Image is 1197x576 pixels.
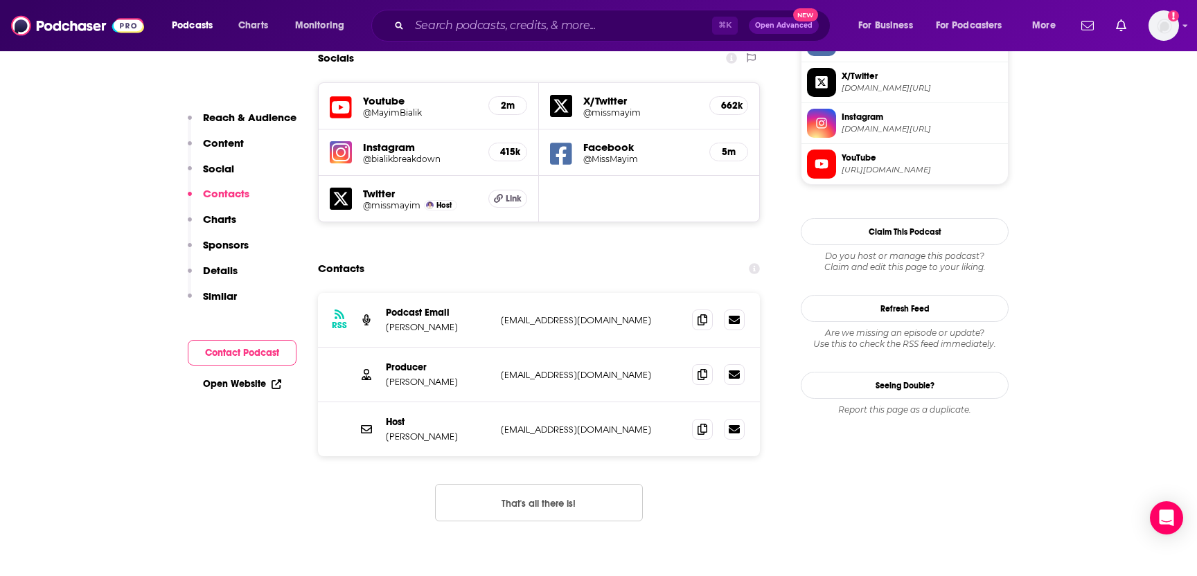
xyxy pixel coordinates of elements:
p: Details [203,264,238,277]
p: [EMAIL_ADDRESS][DOMAIN_NAME] [501,314,681,326]
button: Reach & Audience [188,111,296,136]
img: Podchaser - Follow, Share and Rate Podcasts [11,12,144,39]
button: open menu [162,15,231,37]
h2: Contacts [318,255,364,282]
span: Open Advanced [755,22,813,29]
span: Instagram [842,111,1002,123]
input: Search podcasts, credits, & more... [409,15,712,37]
span: Host [436,201,452,210]
h5: 5m [721,146,736,158]
p: Host [386,416,490,428]
a: @missmayim [583,107,698,118]
p: [PERSON_NAME] [386,376,490,388]
button: Open AdvancedNew [749,17,819,34]
img: Mayim Bialik [426,201,434,209]
a: Link [488,190,527,208]
span: More [1032,16,1056,35]
button: open menu [285,15,362,37]
button: open menu [849,15,930,37]
h3: RSS [332,320,347,331]
a: Seeing Double? [801,372,1009,399]
a: @bialikbreakdown [363,154,477,164]
a: Charts [229,15,276,37]
button: Similar [188,289,237,315]
span: X/Twitter [842,70,1002,82]
p: Producer [386,361,490,373]
button: Content [188,136,244,162]
button: Nothing here. [435,484,643,521]
h5: Facebook [583,141,698,154]
p: Charts [203,213,236,226]
a: Show notifications dropdown [1076,14,1099,37]
svg: Add a profile image [1168,10,1179,21]
span: https://www.youtube.com/@MayimBialik [842,165,1002,175]
p: [PERSON_NAME] [386,431,490,442]
a: Show notifications dropdown [1110,14,1132,37]
p: Similar [203,289,237,303]
span: Link [506,193,522,204]
span: New [793,8,818,21]
button: Claim This Podcast [801,218,1009,245]
button: Sponsors [188,238,249,264]
p: Contacts [203,187,249,200]
div: Are we missing an episode or update? Use this to check the RSS feed immediately. [801,327,1009,350]
p: [EMAIL_ADDRESS][DOMAIN_NAME] [501,369,681,381]
img: iconImage [330,141,352,163]
p: Reach & Audience [203,111,296,124]
span: YouTube [842,152,1002,164]
a: Open Website [203,378,281,390]
button: Charts [188,213,236,238]
span: Charts [238,16,268,35]
span: instagram.com/bialikbreakdown [842,124,1002,134]
h5: Twitter [363,187,477,200]
p: Social [203,162,234,175]
span: For Business [858,16,913,35]
a: @missmayim [363,200,420,210]
a: X/Twitter[DOMAIN_NAME][URL] [807,68,1002,97]
button: Details [188,264,238,289]
a: @MayimBialik [363,107,477,118]
button: Show profile menu [1149,10,1179,41]
span: For Podcasters [936,16,1002,35]
h5: 662k [721,100,736,111]
button: Social [188,162,234,188]
button: open menu [1022,15,1073,37]
h5: Youtube [363,94,477,107]
p: Podcast Email [386,307,490,318]
span: twitter.com/missmayim [842,83,1002,93]
span: Monitoring [295,16,344,35]
span: ⌘ K [712,17,738,35]
div: Report this page as a duplicate. [801,404,1009,415]
button: Contacts [188,187,249,213]
h5: X/Twitter [583,94,698,107]
h5: Instagram [363,141,477,154]
a: YouTube[URL][DOMAIN_NAME] [807,150,1002,179]
div: Open Intercom Messenger [1150,501,1183,534]
h2: Socials [318,45,354,71]
button: Contact Podcast [188,340,296,366]
button: Refresh Feed [801,295,1009,322]
p: [EMAIL_ADDRESS][DOMAIN_NAME] [501,424,681,435]
a: @MissMayim [583,154,698,164]
p: Content [203,136,244,150]
span: Podcasts [172,16,213,35]
a: Instagram[DOMAIN_NAME][URL] [807,109,1002,138]
div: Claim and edit this page to your liking. [801,251,1009,273]
p: [PERSON_NAME] [386,321,490,333]
span: Do you host or manage this podcast? [801,251,1009,262]
button: open menu [927,15,1022,37]
h5: 2m [500,100,515,111]
span: Logged in as Rbaldwin [1149,10,1179,41]
img: User Profile [1149,10,1179,41]
h5: 415k [500,146,515,158]
p: Sponsors [203,238,249,251]
div: Search podcasts, credits, & more... [384,10,844,42]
